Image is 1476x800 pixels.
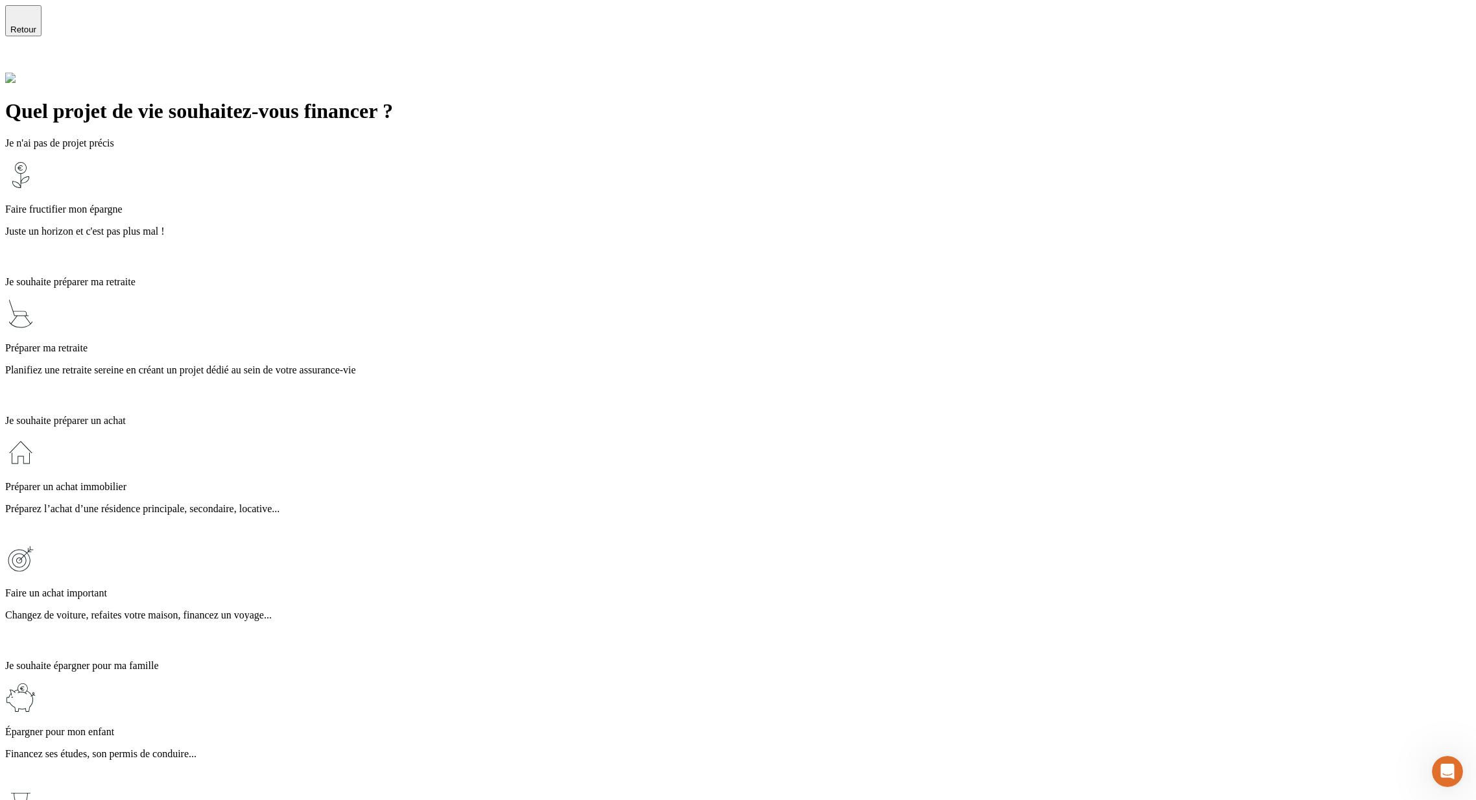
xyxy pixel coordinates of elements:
[5,415,1471,427] p: Je souhaite préparer un achat
[5,73,16,83] img: alexis.png
[5,609,1471,621] p: Changez de voiture, refaites votre maison, financez un voyage...
[1432,756,1463,787] iframe: Intercom live chat
[5,5,42,36] button: Retour
[5,342,1471,354] p: Préparer ma retraite
[5,204,1471,215] p: Faire fructifier mon épargne
[5,137,1471,149] p: Je n'ai pas de projet précis
[10,25,36,34] span: Retour
[5,226,1471,237] p: Juste un horizon et c'est pas plus mal !
[5,481,1471,493] p: Préparer un achat immobilier
[5,503,1471,515] p: Préparez l’achat d’une résidence principale, secondaire, locative...
[5,99,1471,123] h1: Quel projet de vie souhaitez-vous financer ?
[5,748,1471,760] p: Financez ses études, son permis de conduire...
[5,587,1471,599] p: Faire un achat important
[5,660,1471,672] p: Je souhaite épargner pour ma famille
[5,364,1471,376] p: Planifiez une retraite sereine en créant un projet dédié au sein de votre assurance-vie
[5,726,1471,738] p: Épargner pour mon enfant
[5,276,1471,288] p: Je souhaite préparer ma retraite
